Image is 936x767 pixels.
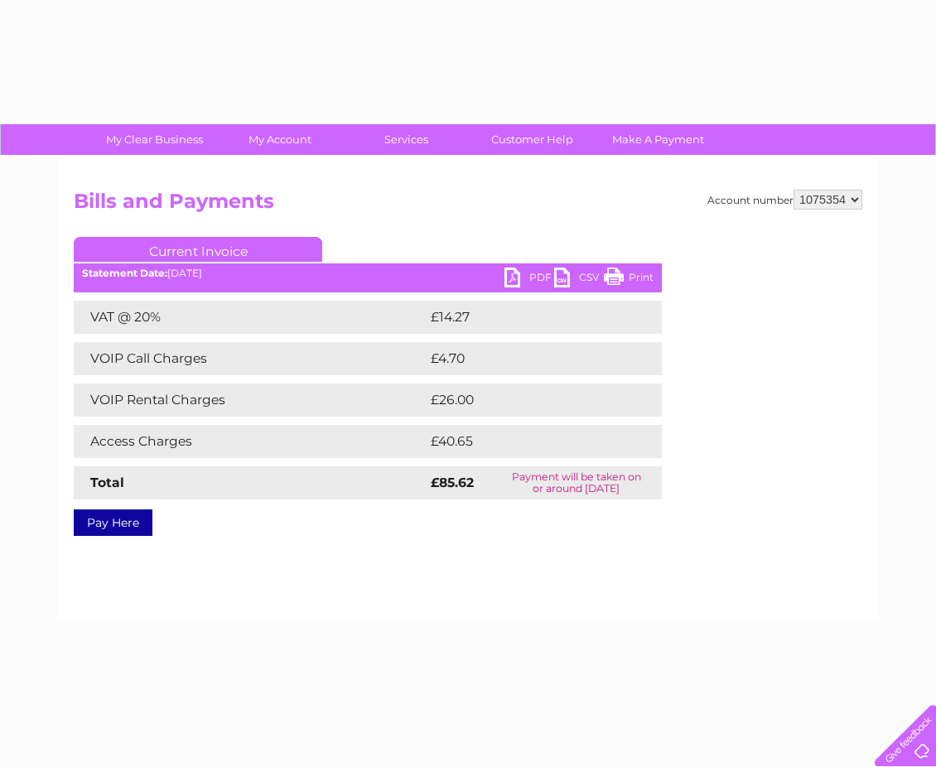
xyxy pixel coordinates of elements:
[427,301,627,334] td: £14.27
[74,425,427,458] td: Access Charges
[504,268,554,292] a: PDF
[74,237,322,262] a: Current Invoice
[431,475,474,490] strong: £85.62
[338,124,475,155] a: Services
[90,475,124,490] strong: Total
[74,342,427,375] td: VOIP Call Charges
[86,124,223,155] a: My Clear Business
[212,124,349,155] a: My Account
[707,190,862,210] div: Account number
[427,342,623,375] td: £4.70
[464,124,601,155] a: Customer Help
[427,383,630,417] td: £26.00
[427,425,629,458] td: £40.65
[74,190,862,221] h2: Bills and Payments
[82,267,167,279] b: Statement Date:
[74,509,152,536] a: Pay Here
[74,383,427,417] td: VOIP Rental Charges
[554,268,604,292] a: CSV
[590,124,726,155] a: Make A Payment
[604,268,654,292] a: Print
[74,301,427,334] td: VAT @ 20%
[490,466,662,499] td: Payment will be taken on or around [DATE]
[74,268,662,279] div: [DATE]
